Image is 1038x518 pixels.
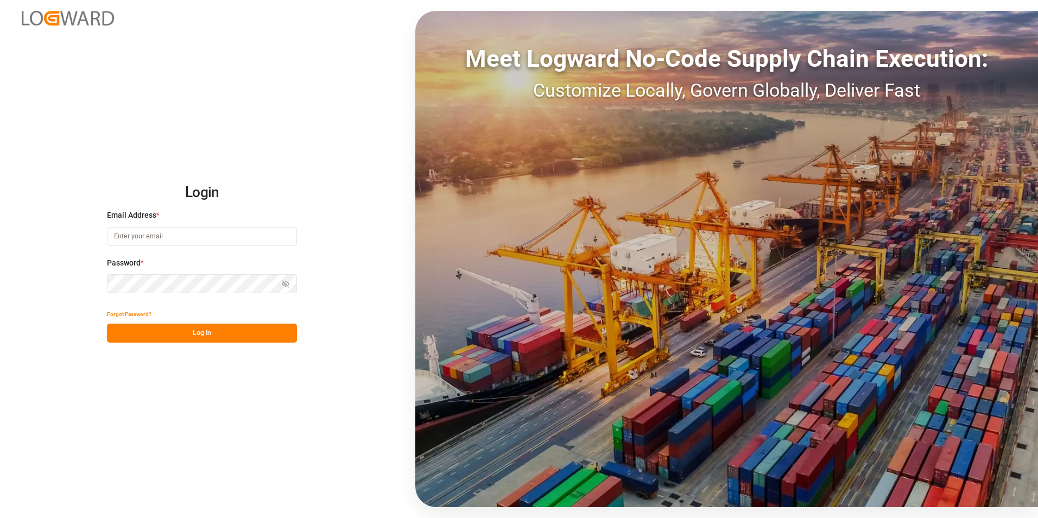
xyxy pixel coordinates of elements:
[415,41,1038,77] div: Meet Logward No-Code Supply Chain Execution:
[415,77,1038,104] div: Customize Locally, Govern Globally, Deliver Fast
[107,305,151,324] button: Forgot Password?
[22,11,114,26] img: Logward_new_orange.png
[107,324,297,343] button: Log In
[107,227,297,246] input: Enter your email
[107,175,297,210] h2: Login
[107,210,156,221] span: Email Address
[107,257,141,269] span: Password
